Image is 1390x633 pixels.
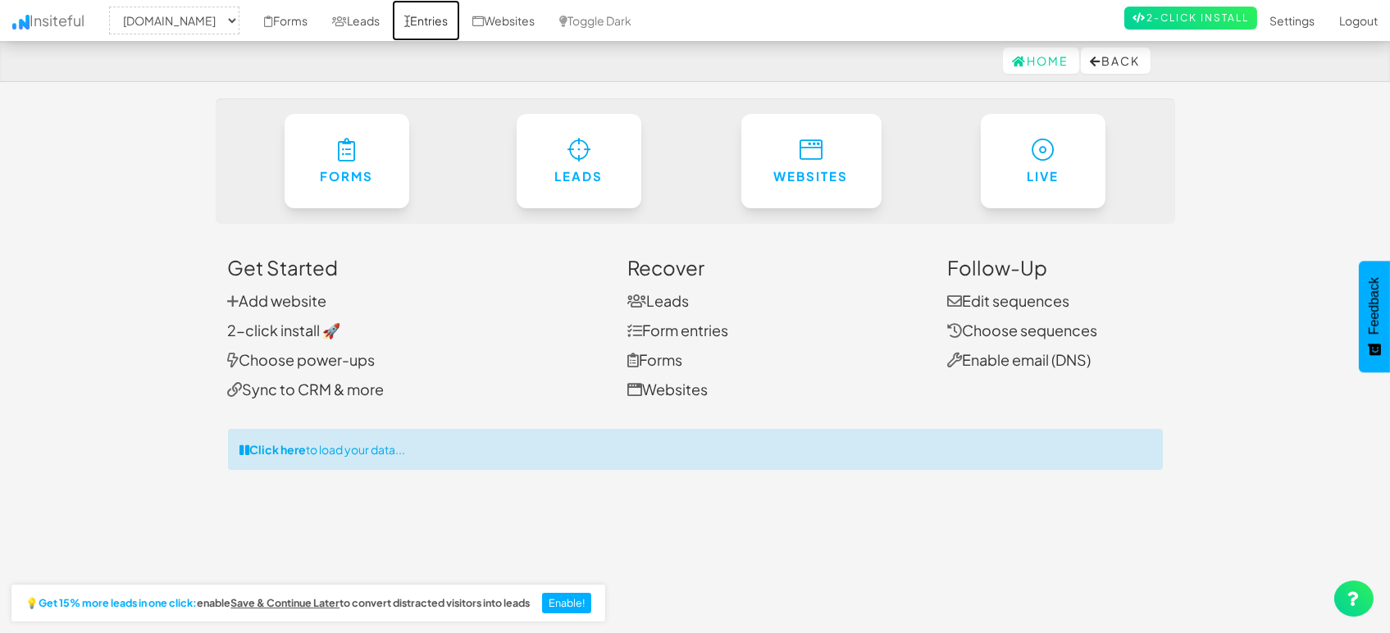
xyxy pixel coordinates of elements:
h6: Forms [317,170,376,184]
h3: Recover [627,257,923,278]
h3: Follow-Up [947,257,1163,278]
a: Leads [517,114,641,208]
strong: Get 15% more leads in one click: [39,598,197,609]
h6: Websites [774,170,849,184]
a: Edit sequences [947,291,1069,310]
a: Enable email (DNS) [947,350,1091,369]
div: to load your data... [228,429,1163,470]
a: Choose sequences [947,321,1097,339]
span: Feedback [1367,277,1382,335]
h6: Live [1014,170,1073,184]
a: Choose power-ups [228,350,376,369]
img: icon.png [12,15,30,30]
a: 2-Click Install [1124,7,1257,30]
h6: Leads [549,170,608,184]
button: Enable! [542,593,592,614]
a: Live [981,114,1105,208]
a: 2-click install 🚀 [228,321,341,339]
a: Websites [741,114,882,208]
h3: Get Started [228,257,604,278]
a: Websites [627,380,708,398]
a: Sync to CRM & more [228,380,385,398]
a: Leads [627,291,689,310]
a: Home [1003,48,1079,74]
strong: Click here [250,442,307,457]
button: Feedback - Show survey [1359,261,1390,372]
a: Forms [627,350,682,369]
h2: 💡 enable to convert distracted visitors into leads [25,598,530,609]
button: Back [1081,48,1151,74]
a: Form entries [627,321,728,339]
a: Forms [285,114,409,208]
a: Add website [228,291,327,310]
a: Save & Continue Later [230,598,340,609]
u: Save & Continue Later [230,596,340,609]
